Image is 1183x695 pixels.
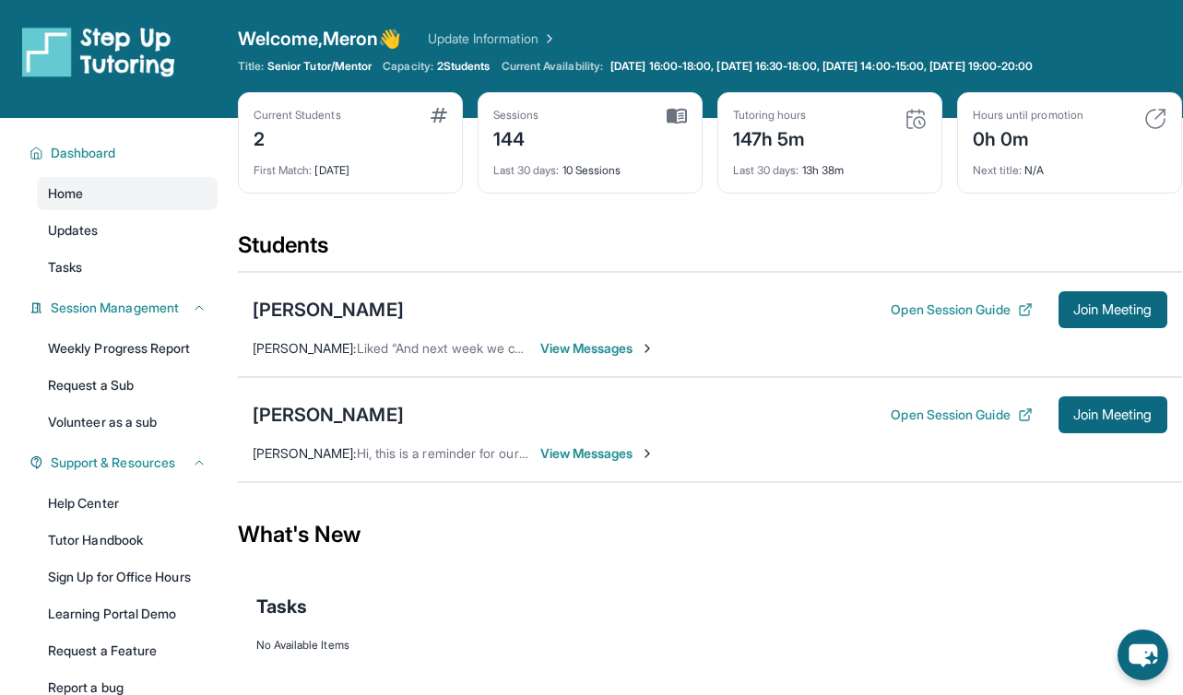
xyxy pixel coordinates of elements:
span: Last 30 days : [733,163,799,177]
a: Request a Feature [37,634,218,667]
span: Session Management [51,299,179,317]
div: 147h 5m [733,123,807,152]
a: Home [37,177,218,210]
div: Students [238,230,1182,271]
span: First Match : [254,163,313,177]
a: Tutor Handbook [37,524,218,557]
span: [PERSON_NAME] : [253,445,357,461]
span: Title: [238,59,264,74]
span: View Messages [540,339,656,358]
img: card [431,108,447,123]
div: Current Students [254,108,341,123]
div: Hours until promotion [973,108,1083,123]
div: [PERSON_NAME] [253,297,404,323]
button: Support & Resources [43,454,207,472]
span: Senior Tutor/Mentor [267,59,372,74]
img: card [667,108,687,124]
a: Help Center [37,487,218,520]
button: Join Meeting [1059,291,1167,328]
div: What's New [238,494,1182,575]
div: N/A [973,152,1166,178]
span: Updates [48,221,99,240]
div: Sessions [493,108,539,123]
a: Tasks [37,251,218,284]
a: Learning Portal Demo [37,597,218,630]
div: No Available Items [256,638,1164,653]
a: Sign Up for Office Hours [37,560,218,594]
div: 10 Sessions [493,152,687,178]
div: 144 [493,123,539,152]
div: [PERSON_NAME] [253,402,404,428]
div: 2 [254,123,341,152]
span: Home [48,184,83,203]
img: card [905,108,927,130]
img: logo [22,26,175,77]
span: Join Meeting [1073,304,1153,315]
span: Next title : [973,163,1023,177]
a: [DATE] 16:00-18:00, [DATE] 16:30-18:00, [DATE] 14:00-15:00, [DATE] 19:00-20:00 [607,59,1036,74]
a: Volunteer as a sub [37,406,218,439]
span: View Messages [540,444,656,463]
div: 0h 0m [973,123,1083,152]
span: 2 Students [437,59,491,74]
span: Dashboard [51,144,116,162]
a: Update Information [428,29,557,48]
button: Open Session Guide [891,300,1032,319]
a: Weekly Progress Report [37,332,218,365]
button: Dashboard [43,144,207,162]
a: Request a Sub [37,369,218,402]
span: Welcome, Meron 👋 [238,26,402,52]
img: Chevron-Right [640,446,655,461]
img: Chevron Right [538,29,557,48]
span: Tasks [256,594,307,619]
span: Hi, this is a reminder for our 6pm session! [357,445,600,461]
button: chat-button [1118,630,1168,680]
span: [PERSON_NAME] : [253,340,357,356]
span: Last 30 days : [493,163,560,177]
img: Chevron-Right [640,341,655,356]
button: Session Management [43,299,207,317]
span: Capacity: [383,59,433,74]
span: Join Meeting [1073,409,1153,420]
button: Join Meeting [1059,396,1167,433]
div: 13h 38m [733,152,927,178]
span: Support & Resources [51,454,175,472]
span: Liked “And next week we can meet [DATE] and [DATE]” [357,340,680,356]
a: Updates [37,214,218,247]
div: [DATE] [254,152,447,178]
span: Current Availability: [502,59,603,74]
div: Tutoring hours [733,108,807,123]
span: [DATE] 16:00-18:00, [DATE] 16:30-18:00, [DATE] 14:00-15:00, [DATE] 19:00-20:00 [610,59,1033,74]
span: Tasks [48,258,82,277]
button: Open Session Guide [891,406,1032,424]
img: card [1144,108,1166,130]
